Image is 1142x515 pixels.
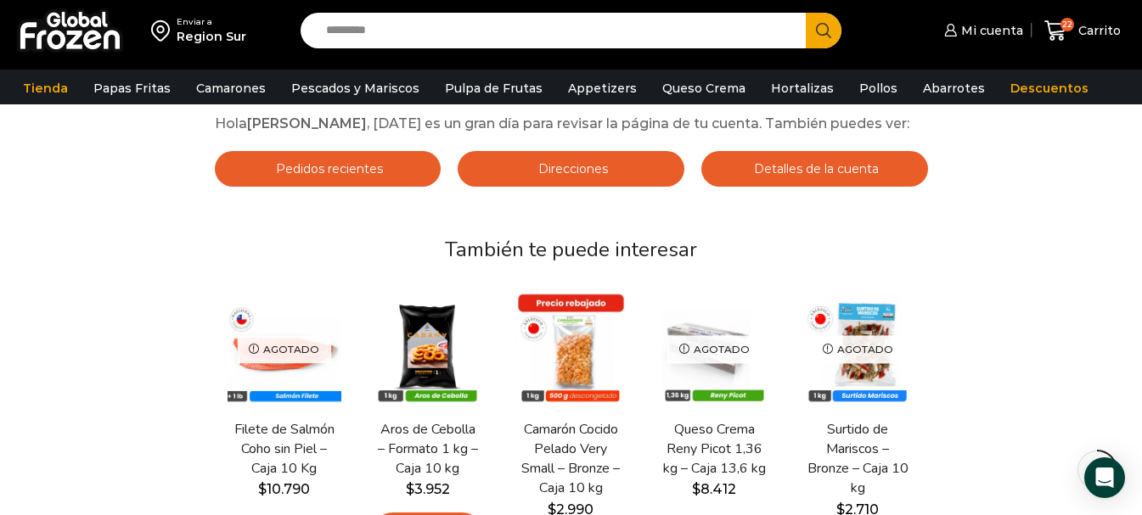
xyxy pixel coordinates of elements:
span: Mi cuenta [957,22,1023,39]
strong: [PERSON_NAME] [247,115,367,132]
div: Region Sur [177,28,246,45]
a: Pollos [851,72,906,104]
a: Pedidos recientes [215,151,442,187]
a: Queso Crema Reny Picot 1,36 kg – Caja 13,6 kg [663,420,766,479]
span: $ [406,481,414,497]
span: $ [692,481,700,497]
a: Hortalizas [762,72,842,104]
a: Camarón Cocido Pelado Very Small – Bronze – Caja 10 kg [520,420,622,499]
a: Abarrotes [914,72,993,104]
bdi: 3.952 [406,481,450,497]
a: Pescados y Mariscos [283,72,428,104]
a: Camarones [188,72,274,104]
a: Surtido de Mariscos – Bronze – Caja 10 kg [806,420,909,499]
div: Open Intercom Messenger [1084,457,1125,498]
p: Hola , [DATE] es un gran día para revisar la página de tu cuenta. También puedes ver: [215,113,928,135]
a: Mi cuenta [940,14,1023,48]
img: address-field-icon.svg [151,16,177,45]
button: Search button [806,13,841,48]
span: $ [258,481,267,497]
a: Pulpa de Frutas [436,72,551,104]
p: Agotado [237,335,331,363]
div: Enviar a [177,16,246,28]
a: Descuentos [1002,72,1097,104]
bdi: 8.412 [692,481,736,497]
a: Tienda [14,72,76,104]
span: 22 [1060,18,1074,31]
a: Queso Crema [654,72,754,104]
span: Carrito [1074,22,1121,39]
a: Papas Fritas [85,72,179,104]
a: 22 Carrito [1040,11,1125,51]
p: Agotado [811,335,905,363]
a: Direcciones [458,151,684,187]
bdi: 10.790 [258,481,310,497]
a: Appetizers [560,72,645,104]
span: También te puede interesar [445,236,697,263]
a: Detalles de la cuenta [701,151,928,187]
a: Aros de Cebolla – Formato 1 kg – Caja 10 kg [376,420,479,479]
span: Detalles de la cuenta [750,161,879,176]
span: Direcciones [534,161,608,176]
span: Pedidos recientes [272,161,383,176]
a: Filete de Salmón Coho sin Piel – Caja 10 Kg [233,420,335,479]
p: Agotado [667,335,762,363]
